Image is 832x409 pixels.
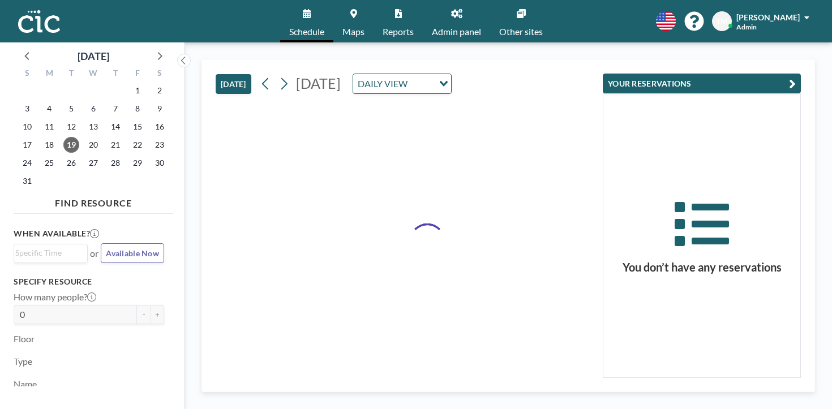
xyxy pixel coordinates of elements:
[90,248,98,259] span: or
[14,291,96,303] label: How many people?
[151,305,164,324] button: +
[14,378,37,390] label: Name
[41,137,57,153] span: Monday, August 18, 2025
[108,119,123,135] span: Thursday, August 14, 2025
[14,244,87,261] div: Search for option
[14,193,173,209] h4: FIND RESOURCE
[85,137,101,153] span: Wednesday, August 20, 2025
[19,155,35,171] span: Sunday, August 24, 2025
[19,101,35,117] span: Sunday, August 3, 2025
[14,333,35,345] label: Floor
[108,155,123,171] span: Thursday, August 28, 2025
[63,155,79,171] span: Tuesday, August 26, 2025
[736,23,757,31] span: Admin
[15,247,81,259] input: Search for option
[289,27,324,36] span: Schedule
[499,27,543,36] span: Other sites
[603,74,801,93] button: YOUR RESERVATIONS
[148,67,170,81] div: S
[130,155,145,171] span: Friday, August 29, 2025
[216,74,251,94] button: [DATE]
[383,27,414,36] span: Reports
[130,119,145,135] span: Friday, August 15, 2025
[19,137,35,153] span: Sunday, August 17, 2025
[18,10,60,33] img: organization-logo
[63,137,79,153] span: Tuesday, August 19, 2025
[130,101,145,117] span: Friday, August 8, 2025
[41,101,57,117] span: Monday, August 4, 2025
[137,305,151,324] button: -
[108,101,123,117] span: Thursday, August 7, 2025
[83,67,105,81] div: W
[19,119,35,135] span: Sunday, August 10, 2025
[152,101,168,117] span: Saturday, August 9, 2025
[152,155,168,171] span: Saturday, August 30, 2025
[14,277,164,287] h3: Specify resource
[19,173,35,189] span: Sunday, August 31, 2025
[296,75,341,92] span: [DATE]
[38,67,61,81] div: M
[61,67,83,81] div: T
[130,137,145,153] span: Friday, August 22, 2025
[85,119,101,135] span: Wednesday, August 13, 2025
[41,119,57,135] span: Monday, August 11, 2025
[108,137,123,153] span: Thursday, August 21, 2025
[342,27,364,36] span: Maps
[152,137,168,153] span: Saturday, August 23, 2025
[432,27,481,36] span: Admin panel
[101,243,164,263] button: Available Now
[355,76,410,91] span: DAILY VIEW
[353,74,451,93] div: Search for option
[41,155,57,171] span: Monday, August 25, 2025
[85,155,101,171] span: Wednesday, August 27, 2025
[152,83,168,98] span: Saturday, August 2, 2025
[63,119,79,135] span: Tuesday, August 12, 2025
[411,76,432,91] input: Search for option
[130,83,145,98] span: Friday, August 1, 2025
[14,356,32,367] label: Type
[78,48,109,64] div: [DATE]
[16,67,38,81] div: S
[126,67,148,81] div: F
[104,67,126,81] div: T
[736,12,800,22] span: [PERSON_NAME]
[716,16,728,27] span: TM
[603,260,800,274] h3: You don’t have any reservations
[85,101,101,117] span: Wednesday, August 6, 2025
[106,248,159,258] span: Available Now
[63,101,79,117] span: Tuesday, August 5, 2025
[152,119,168,135] span: Saturday, August 16, 2025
